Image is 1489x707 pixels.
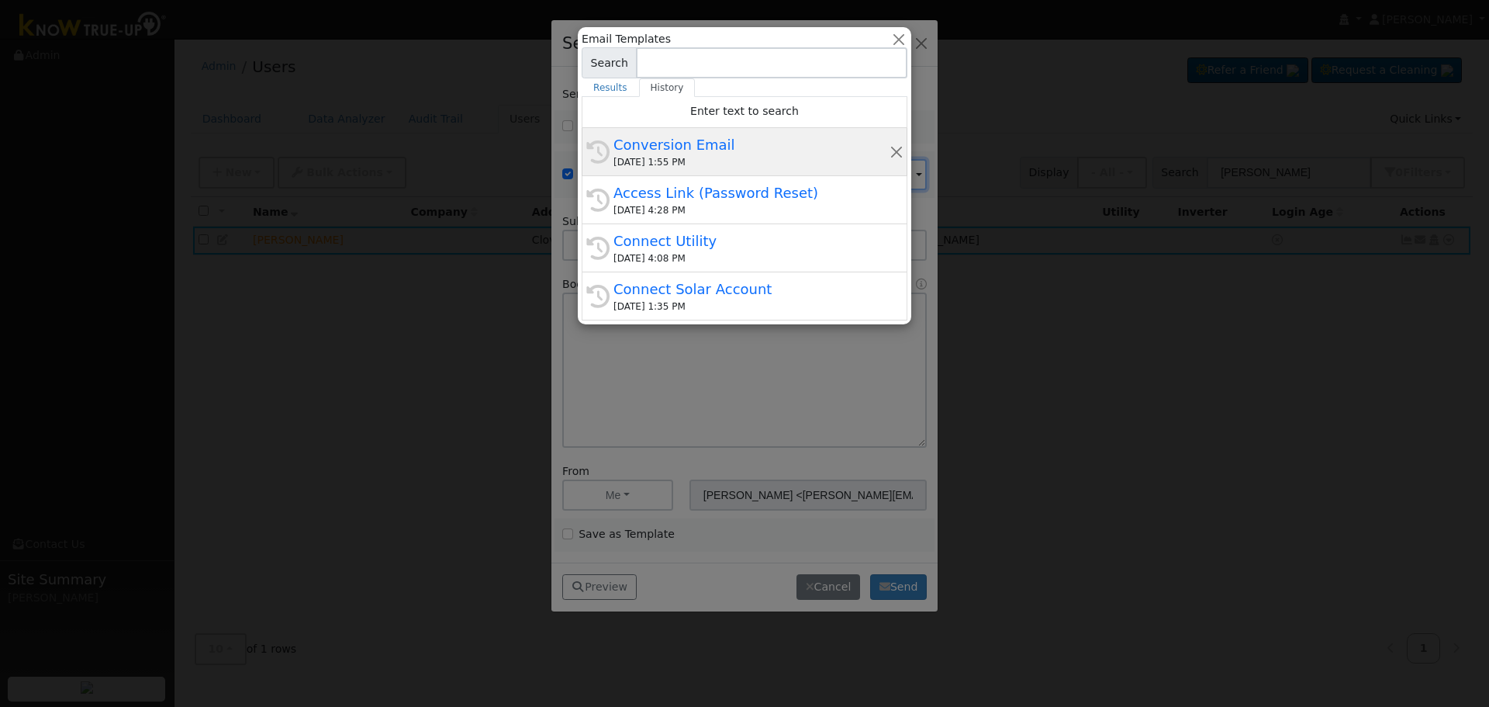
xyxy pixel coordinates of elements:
i: History [586,189,610,212]
i: History [586,237,610,260]
div: [DATE] 1:55 PM [613,155,890,169]
span: Enter text to search [690,105,799,117]
i: History [586,140,610,164]
div: [DATE] 4:08 PM [613,251,890,265]
a: History [639,78,696,97]
i: History [586,285,610,308]
span: Search [582,47,637,78]
div: Connect Utility [613,230,890,251]
span: Email Templates [582,31,671,47]
div: Conversion Email [613,134,890,155]
button: Remove this history [890,144,904,160]
div: Connect Solar Account [613,279,890,300]
div: [DATE] 4:28 PM [613,203,890,217]
a: Results [582,78,639,97]
div: Access Link (Password Reset) [613,182,890,203]
div: [DATE] 1:35 PM [613,300,890,314]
